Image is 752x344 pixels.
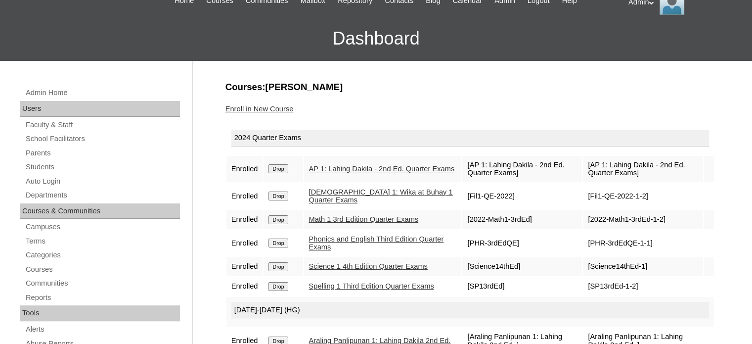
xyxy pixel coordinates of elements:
[20,101,180,117] div: Users
[268,215,288,224] input: Drop
[583,230,703,256] td: [PHR-3rdEdQE-1-1]
[226,257,263,276] td: Enrolled
[309,282,434,290] a: Spelling 1 Third Edition Quarter Exams
[25,189,180,201] a: Departments
[309,262,428,270] a: Science 1 4th Edition Quarter Exams
[226,230,263,256] td: Enrolled
[309,235,444,251] a: Phonics and English Third Edition Quarter Exams
[225,81,715,94] h3: Courses:[PERSON_NAME]
[25,175,180,188] a: Auto Login
[268,192,288,200] input: Drop
[583,156,703,182] td: [AP 1: Lahing Dakila - 2nd Ed. Quarter Exams]
[462,230,582,256] td: [PHR-3rdEdQE]
[25,263,180,276] a: Courses
[268,164,288,173] input: Drop
[583,183,703,209] td: [Fil1-QE-2022-1-2]
[25,133,180,145] a: School Facilitators
[231,130,709,147] div: 2024 Quarter Exams
[462,277,582,296] td: [SP13rdEd]
[268,239,288,247] input: Drop
[226,210,263,229] td: Enrolled
[226,183,263,209] td: Enrolled
[20,305,180,321] div: Tools
[462,257,582,276] td: [Science14thEd]
[231,302,709,319] div: [DATE]-[DATE] (HG)
[25,249,180,261] a: Categories
[25,119,180,131] a: Faculty & Staff
[462,156,582,182] td: [AP 1: Lahing Dakila - 2nd Ed. Quarter Exams]
[25,277,180,290] a: Communities
[462,210,582,229] td: [2022-Math1-3rdEd]
[25,161,180,173] a: Students
[25,323,180,336] a: Alerts
[309,165,455,173] a: AP 1: Lahing Dakila - 2nd Ed. Quarter Exams
[25,292,180,304] a: Reports
[5,16,747,61] h3: Dashboard
[226,277,263,296] td: Enrolled
[225,105,294,113] a: Enroll in New Course
[268,262,288,271] input: Drop
[583,277,703,296] td: [SP13rdEd-1-2]
[20,203,180,219] div: Courses & Communities
[462,183,582,209] td: [Fil1-QE-2022]
[268,282,288,291] input: Drop
[309,188,453,204] a: [DEMOGRAPHIC_DATA] 1: Wika at Buhay 1 Quarter Exams
[583,210,703,229] td: [2022-Math1-3rdEd-1-2]
[25,87,180,99] a: Admin Home
[25,147,180,159] a: Parents
[309,215,419,223] a: Math 1 3rd Edition Quarter Exams
[226,156,263,182] td: Enrolled
[583,257,703,276] td: [Science14thEd-1]
[25,221,180,233] a: Campuses
[25,235,180,247] a: Terms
